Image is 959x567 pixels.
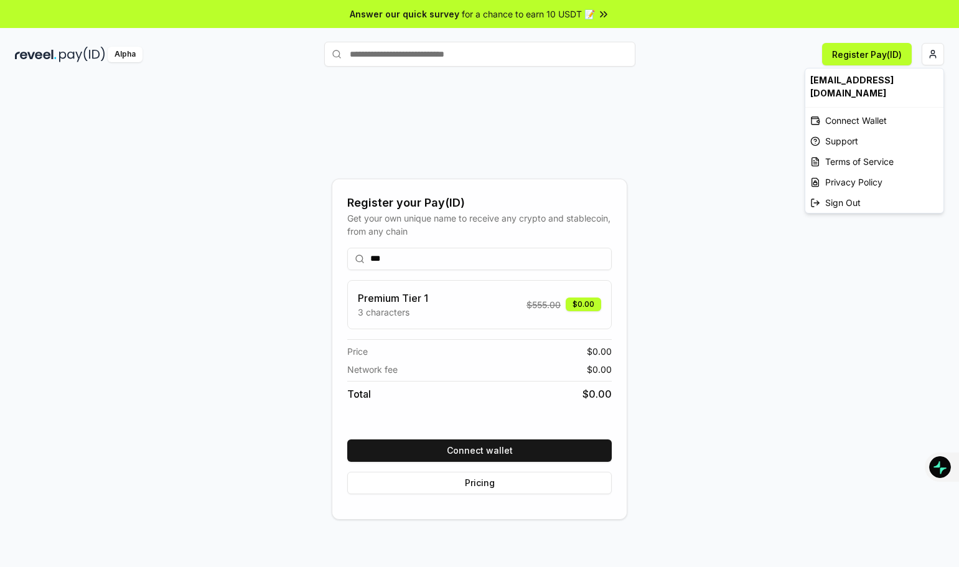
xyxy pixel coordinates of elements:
a: Terms of Service [805,151,943,172]
div: Connect Wallet [805,110,943,131]
div: Sign Out [805,192,943,213]
a: Privacy Policy [805,172,943,192]
a: Support [805,131,943,151]
div: [EMAIL_ADDRESS][DOMAIN_NAME] [805,68,943,105]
